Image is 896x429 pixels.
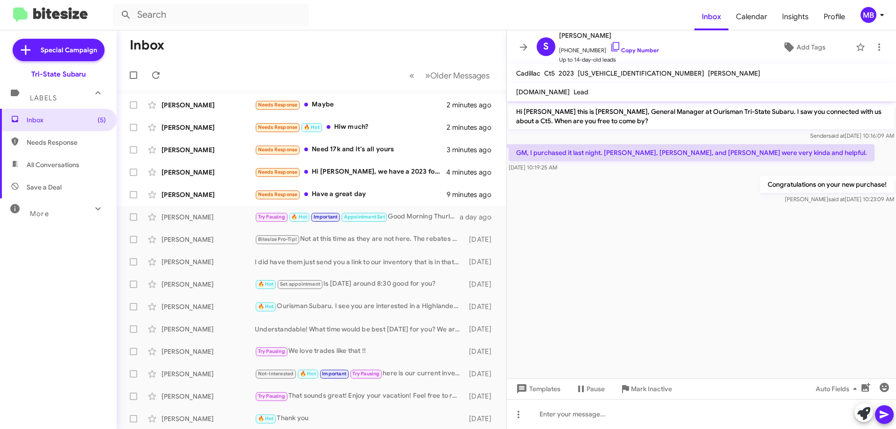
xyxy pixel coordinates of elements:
[291,214,307,220] span: 🔥 Hot
[161,100,255,110] div: [PERSON_NAME]
[258,214,285,220] span: Try Pausing
[161,257,255,267] div: [PERSON_NAME]
[516,69,540,77] span: Cadillac
[464,257,499,267] div: [DATE]
[300,371,316,377] span: 🔥 Hot
[559,30,659,41] span: [PERSON_NAME]
[27,138,106,147] span: Needs Response
[13,39,105,61] a: Special Campaign
[464,414,499,423] div: [DATE]
[255,189,447,200] div: Have a great day
[255,368,464,379] div: here is our current inventory let us know if you see anything ?[URL][DOMAIN_NAME]
[430,70,490,81] span: Older Messages
[568,380,612,397] button: Pause
[255,144,447,155] div: Need 17k and it's all yours
[258,124,298,130] span: Needs Response
[255,211,460,222] div: Good Morning Thurland , Welcome back from vacation
[161,145,255,155] div: [PERSON_NAME]
[161,347,255,356] div: [PERSON_NAME]
[30,94,57,102] span: Labels
[760,176,894,193] p: Congratulations on your new purchase!
[161,324,255,334] div: [PERSON_NAME]
[559,55,659,64] span: Up to 14-day-old leads
[255,257,464,267] div: I did have them just send you a link to our inventory that is in that price range or lower. Take ...
[161,392,255,401] div: [PERSON_NAME]
[785,196,894,203] span: [PERSON_NAME] [DATE] 10:23:09 AM
[255,301,464,312] div: Ourisman Subaru. I see you are interested in a Highlander and we do have a couple pre-owned ones ...
[587,380,605,397] span: Pause
[280,281,320,287] span: Set appointment
[255,413,464,424] div: Thank you
[514,380,560,397] span: Templates
[828,132,845,139] span: said at
[612,380,679,397] button: Mark Inactive
[464,235,499,244] div: [DATE]
[446,168,499,177] div: 4 minutes ago
[808,380,868,397] button: Auto Fields
[447,190,499,199] div: 9 minutes ago
[113,4,309,26] input: Search
[420,66,495,85] button: Next
[314,214,338,220] span: Important
[404,66,495,85] nav: Page navigation example
[610,47,659,54] a: Copy Number
[161,235,255,244] div: [PERSON_NAME]
[464,392,499,401] div: [DATE]
[559,69,574,77] span: 2023
[464,324,499,334] div: [DATE]
[41,45,97,55] span: Special Campaign
[161,190,255,199] div: [PERSON_NAME]
[509,164,557,171] span: [DATE] 10:19:25 AM
[258,393,285,399] span: Try Pausing
[258,147,298,153] span: Needs Response
[509,144,875,161] p: GM, I purchased it last night. [PERSON_NAME], [PERSON_NAME], and [PERSON_NAME] were very kinda an...
[255,122,447,133] div: Hiw much?
[708,69,760,77] span: [PERSON_NAME]
[255,324,464,334] div: Understandable! What time would be best [DATE] for you? We are open from 9am to 5pm
[404,66,420,85] button: Previous
[161,302,255,311] div: [PERSON_NAME]
[161,280,255,289] div: [PERSON_NAME]
[161,168,255,177] div: [PERSON_NAME]
[543,39,549,54] span: S
[255,391,464,401] div: That sounds great! Enjoy your vacation! Feel free to reach out when you're back, and we can set u...
[447,123,499,132] div: 2 minutes ago
[544,69,555,77] span: Ct5
[728,3,775,30] a: Calendar
[258,303,274,309] span: 🔥 Hot
[507,380,568,397] button: Templates
[161,123,255,132] div: [PERSON_NAME]
[775,3,816,30] a: Insights
[31,70,86,79] div: Tri-State Subaru
[27,183,62,192] span: Save a Deal
[816,380,861,397] span: Auto Fields
[304,124,320,130] span: 🔥 Hot
[344,214,385,220] span: Appointment Set
[460,212,499,222] div: a day ago
[258,191,298,197] span: Needs Response
[98,115,106,125] span: (5)
[797,39,826,56] span: Add Tags
[255,234,464,245] div: Not at this time as they are not here. The rebates and incentives change month to month and once ...
[258,348,285,354] span: Try Pausing
[27,115,106,125] span: Inbox
[578,69,704,77] span: [US_VEHICLE_IDENTIFICATION_NUMBER]
[258,281,274,287] span: 🔥 Hot
[409,70,414,81] span: «
[464,280,499,289] div: [DATE]
[255,279,464,289] div: Is [DATE] around 8:30 good for you?
[447,100,499,110] div: 2 minutes ago
[161,414,255,423] div: [PERSON_NAME]
[694,3,728,30] span: Inbox
[816,3,853,30] a: Profile
[828,196,845,203] span: said at
[464,347,499,356] div: [DATE]
[631,380,672,397] span: Mark Inactive
[30,210,49,218] span: More
[255,346,464,357] div: We love trades like that !!
[574,88,588,96] span: Lead
[447,145,499,155] div: 3 minutes ago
